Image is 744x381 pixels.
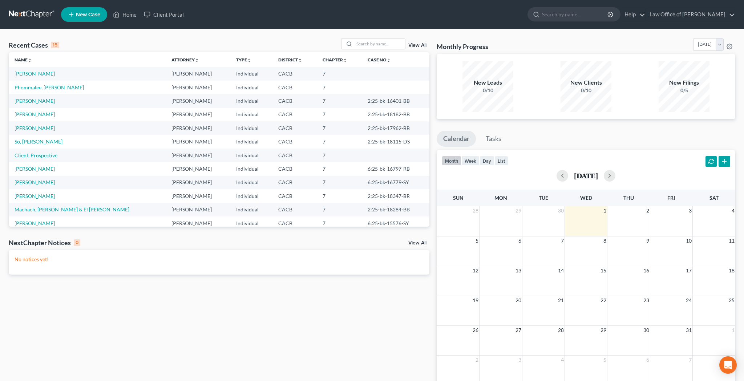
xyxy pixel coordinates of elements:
[317,121,362,135] td: 7
[685,266,692,275] span: 17
[272,81,317,94] td: CACB
[15,125,55,131] a: [PERSON_NAME]
[76,12,100,17] span: New Case
[408,43,426,48] a: View All
[362,162,429,175] td: 6:25-bk-16797-RB
[166,162,230,175] td: [PERSON_NAME]
[659,78,709,87] div: New Filings
[247,58,251,62] i: unfold_more
[518,356,522,364] span: 3
[317,216,362,230] td: 7
[317,135,362,148] td: 7
[362,94,429,108] td: 2:25-bk-16401-BB
[230,189,273,203] td: Individual
[272,216,317,230] td: CACB
[728,296,735,305] span: 25
[362,203,429,216] td: 2:25-bk-18284-BB
[518,236,522,245] span: 6
[15,193,55,199] a: [PERSON_NAME]
[688,206,692,215] span: 3
[15,220,55,226] a: [PERSON_NAME]
[272,176,317,189] td: CACB
[475,236,479,245] span: 5
[574,172,598,179] h2: [DATE]
[230,216,273,230] td: Individual
[230,135,273,148] td: Individual
[472,266,479,275] span: 12
[166,135,230,148] td: [PERSON_NAME]
[462,87,513,94] div: 0/10
[28,58,32,62] i: unfold_more
[621,8,645,21] a: Help
[15,256,424,263] p: No notices yet!
[298,58,302,62] i: unfold_more
[539,195,548,201] span: Tue
[646,356,650,364] span: 6
[272,135,317,148] td: CACB
[709,195,719,201] span: Sat
[230,162,273,175] td: Individual
[685,326,692,335] span: 31
[542,8,608,21] input: Search by name...
[272,121,317,135] td: CACB
[236,57,251,62] a: Typeunfold_more
[15,138,62,145] a: So, [PERSON_NAME]
[317,149,362,162] td: 7
[166,108,230,121] td: [PERSON_NAME]
[166,149,230,162] td: [PERSON_NAME]
[515,266,522,275] span: 13
[109,8,140,21] a: Home
[317,176,362,189] td: 7
[475,356,479,364] span: 2
[479,131,508,147] a: Tasks
[323,57,347,62] a: Chapterunfold_more
[278,57,302,62] a: Districtunfold_more
[317,203,362,216] td: 7
[494,156,508,166] button: list
[442,156,461,166] button: month
[15,84,84,90] a: Phommalee, [PERSON_NAME]
[643,326,650,335] span: 30
[731,326,735,335] span: 1
[580,195,592,201] span: Wed
[51,42,59,48] div: 15
[272,108,317,121] td: CACB
[362,189,429,203] td: 2:25-bk-18347-BR
[437,42,488,51] h3: Monthly Progress
[195,58,199,62] i: unfold_more
[461,156,480,166] button: week
[472,206,479,215] span: 28
[15,166,55,172] a: [PERSON_NAME]
[480,156,494,166] button: day
[728,266,735,275] span: 18
[230,81,273,94] td: Individual
[437,131,476,147] a: Calendar
[166,176,230,189] td: [PERSON_NAME]
[354,38,405,49] input: Search by name...
[230,203,273,216] td: Individual
[560,236,565,245] span: 7
[317,81,362,94] td: 7
[472,296,479,305] span: 19
[166,203,230,216] td: [PERSON_NAME]
[272,189,317,203] td: CACB
[15,179,55,185] a: [PERSON_NAME]
[453,195,464,201] span: Sun
[659,87,709,94] div: 0/5
[643,266,650,275] span: 16
[685,296,692,305] span: 24
[643,296,650,305] span: 23
[731,356,735,364] span: 8
[646,236,650,245] span: 9
[15,57,32,62] a: Nameunfold_more
[362,216,429,230] td: 6:25-bk-15576-SY
[166,189,230,203] td: [PERSON_NAME]
[515,206,522,215] span: 29
[494,195,507,201] span: Mon
[719,356,737,374] div: Open Intercom Messenger
[362,121,429,135] td: 2:25-bk-17962-BB
[317,67,362,80] td: 7
[557,296,565,305] span: 21
[15,152,57,158] a: Client, Prospective
[728,236,735,245] span: 11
